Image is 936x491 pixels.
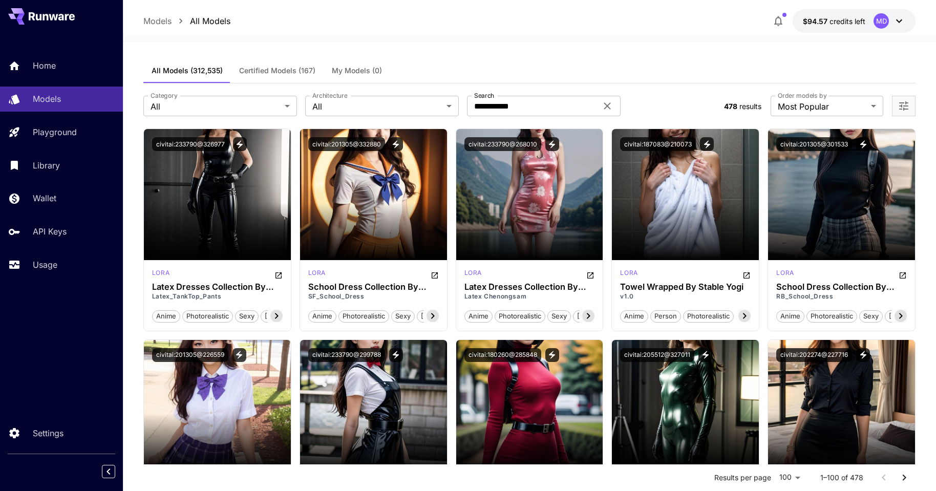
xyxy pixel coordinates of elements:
[899,268,907,281] button: Open in CivitAI
[152,282,283,292] div: Latex Dresses Collection By Stable Yogi
[775,470,804,485] div: 100
[806,309,857,323] button: photorealistic
[152,309,180,323] button: anime
[152,268,169,281] div: SD 1.5
[152,137,229,151] button: civitai:233790@326977
[898,100,910,113] button: Open more filters
[620,268,637,277] p: lora
[495,309,545,323] button: photorealistic
[339,311,389,322] span: photorealistic
[152,348,228,362] button: civitai:201305@226559
[464,268,482,277] p: lora
[464,268,482,281] div: SD 1.5
[332,66,382,75] span: My Models (0)
[261,311,343,322] span: [DEMOGRAPHIC_DATA]
[464,309,493,323] button: anime
[308,137,385,151] button: civitai:201305@332880
[308,309,336,323] button: anime
[620,292,751,301] p: v1.0
[190,15,230,27] a: All Models
[894,467,914,488] button: Go to next page
[620,137,696,151] button: civitai:187083@210073
[651,311,680,322] span: person
[151,100,281,113] span: All
[417,311,499,322] span: [DEMOGRAPHIC_DATA]
[856,137,870,151] button: View trigger words
[739,102,761,111] span: results
[776,282,907,292] h3: School Dress Collection By Stable Yogi
[545,348,559,362] button: View trigger words
[464,282,595,292] h3: Latex Dresses Collection By Stable Yogi
[778,91,826,100] label: Order models by
[620,348,694,362] button: civitai:205512@327011
[233,137,247,151] button: View trigger words
[700,137,714,151] button: View trigger words
[182,309,233,323] button: photorealistic
[274,268,283,281] button: Open in CivitAI
[464,292,595,301] p: Latex Chenongsam
[874,13,889,29] div: MD
[683,309,734,323] button: photorealistic
[391,309,415,323] button: sexy
[776,292,907,301] p: RB_School_Dress
[807,311,857,322] span: photorealistic
[33,427,63,439] p: Settings
[338,309,389,323] button: photorealistic
[620,309,648,323] button: anime
[856,348,870,362] button: View trigger words
[793,9,916,33] button: $94.56679MD
[776,268,794,277] p: lora
[803,17,829,26] span: $94.57
[312,91,347,100] label: Architecture
[33,259,57,271] p: Usage
[308,268,326,281] div: SD 1.5
[308,268,326,277] p: lora
[545,137,559,151] button: View trigger words
[547,309,571,323] button: sexy
[742,268,751,281] button: Open in CivitAI
[820,473,863,483] p: 1–100 of 478
[776,309,804,323] button: anime
[102,465,115,478] button: Collapse sidebar
[153,311,180,322] span: anime
[312,100,442,113] span: All
[392,311,414,322] span: sexy
[143,15,172,27] a: Models
[829,17,865,26] span: credits left
[650,309,681,323] button: person
[308,292,439,301] p: SF_School_Dress
[33,192,56,204] p: Wallet
[389,348,403,362] button: View trigger words
[714,473,771,483] p: Results per page
[417,309,499,323] button: [DEMOGRAPHIC_DATA]
[152,268,169,277] p: lora
[724,102,737,111] span: 478
[33,159,60,172] p: Library
[548,311,570,322] span: sexy
[464,137,541,151] button: civitai:233790@268010
[474,91,494,100] label: Search
[431,268,439,281] button: Open in CivitAI
[308,282,439,292] h3: School Dress Collection By Stable Yogi
[778,100,867,113] span: Most Popular
[152,292,283,301] p: Latex_TankTop_Pants
[261,309,343,323] button: [DEMOGRAPHIC_DATA]
[464,348,541,362] button: civitai:180260@285848
[573,311,655,322] span: [DEMOGRAPHIC_DATA]
[620,282,751,292] h3: Towel Wrapped By Stable Yogi
[235,309,259,323] button: sexy
[183,311,232,322] span: photorealistic
[232,348,246,362] button: View trigger words
[776,137,852,151] button: civitai:201305@301533
[860,311,882,322] span: sexy
[33,225,67,238] p: API Keys
[586,268,594,281] button: Open in CivitAI
[803,16,865,27] div: $94.56679
[389,137,403,151] button: View trigger words
[239,66,315,75] span: Certified Models (167)
[495,311,545,322] span: photorealistic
